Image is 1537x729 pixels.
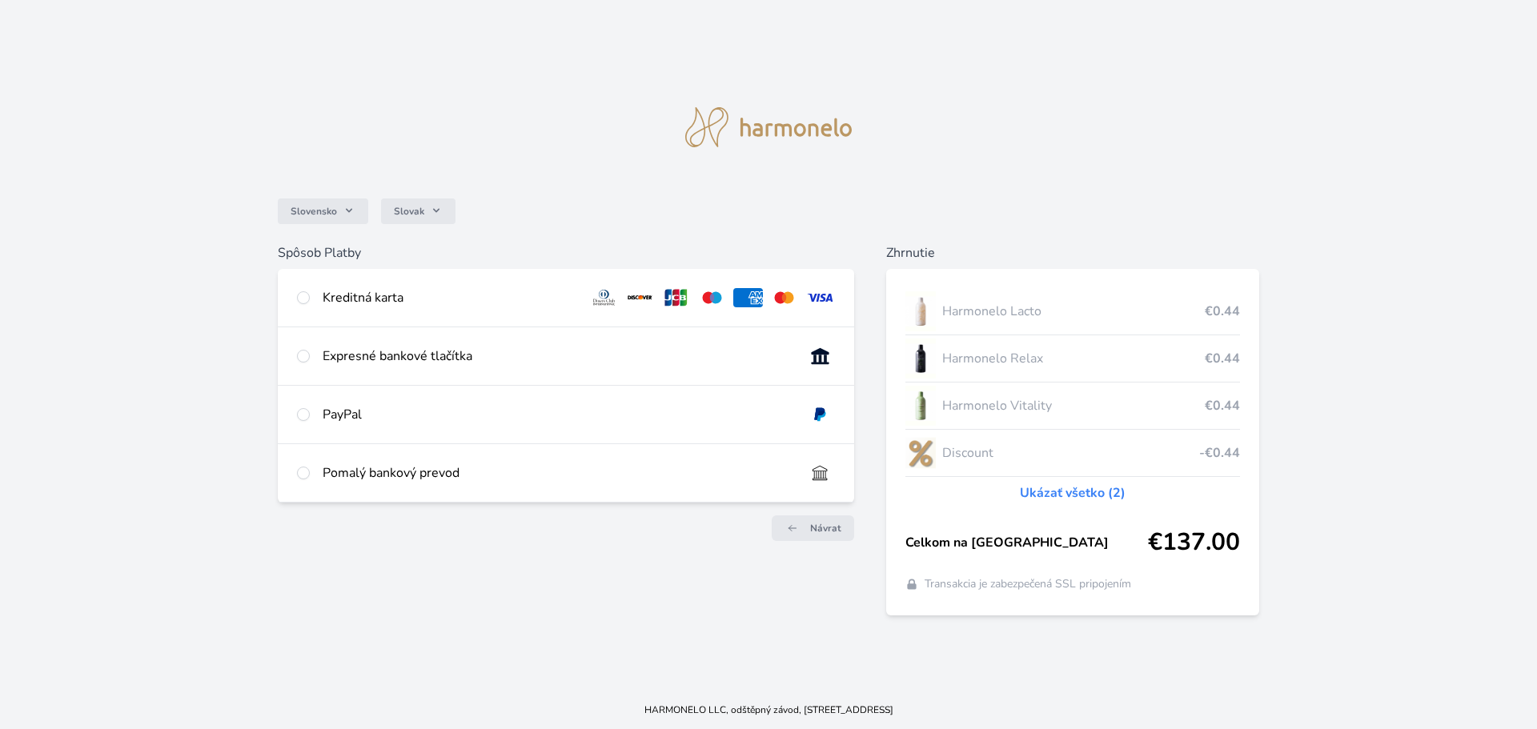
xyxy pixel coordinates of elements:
[697,288,727,307] img: maestro.svg
[323,463,793,483] div: Pomalý bankový prevod
[394,205,424,218] span: Slovak
[905,386,936,426] img: CLEAN_VITALITY_se_stinem_x-lo.jpg
[805,405,835,424] img: paypal.svg
[905,291,936,331] img: CLEAN_LACTO_se_stinem_x-hi-lo.jpg
[625,288,655,307] img: discover.svg
[810,522,841,535] span: Návrat
[805,346,835,366] img: onlineBanking_SK.svg
[278,198,368,224] button: Slovensko
[1148,528,1240,557] span: €137.00
[905,433,936,473] img: discount-lo.png
[1205,349,1240,368] span: €0.44
[772,515,854,541] a: Návrat
[323,405,793,424] div: PayPal
[661,288,691,307] img: jcb.svg
[1199,443,1240,463] span: -€0.44
[589,288,619,307] img: diners.svg
[1205,302,1240,321] span: €0.44
[905,338,936,379] img: CLEAN_RELAX_se_stinem_x-lo.jpg
[942,302,1206,321] span: Harmonelo Lacto
[925,576,1131,592] span: Transakcia je zabezpečená SSL pripojením
[942,396,1206,415] span: Harmonelo Vitality
[905,533,1149,552] span: Celkom na [GEOGRAPHIC_DATA]
[278,243,854,262] h6: Spôsob Platby
[886,243,1260,262] h6: Zhrnutie
[805,288,835,307] img: visa.svg
[291,205,337,218] span: Slovensko
[323,346,793,366] div: Expresné bankové tlačítka
[381,198,455,224] button: Slovak
[1020,483,1126,503] a: Ukázať všetko (2)
[323,288,577,307] div: Kreditná karta
[942,443,1200,463] span: Discount
[769,288,799,307] img: mc.svg
[685,107,852,147] img: logo.svg
[805,463,835,483] img: bankTransfer_IBAN.svg
[942,349,1206,368] span: Harmonelo Relax
[733,288,763,307] img: amex.svg
[1205,396,1240,415] span: €0.44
